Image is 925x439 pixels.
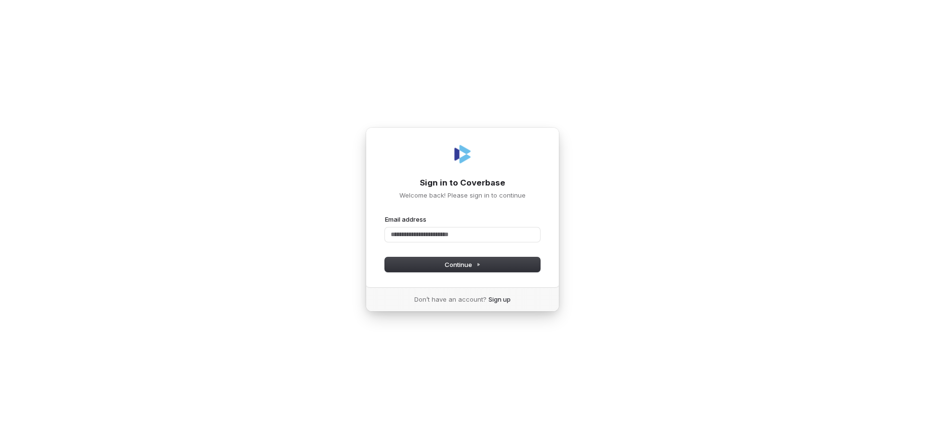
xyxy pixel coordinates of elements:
label: Email address [385,215,426,224]
p: Welcome back! Please sign in to continue [385,191,540,200]
button: Continue [385,257,540,272]
a: Sign up [489,295,511,304]
span: Don’t have an account? [414,295,487,304]
h1: Sign in to Coverbase [385,177,540,189]
span: Continue [445,260,481,269]
img: Coverbase [451,143,474,166]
